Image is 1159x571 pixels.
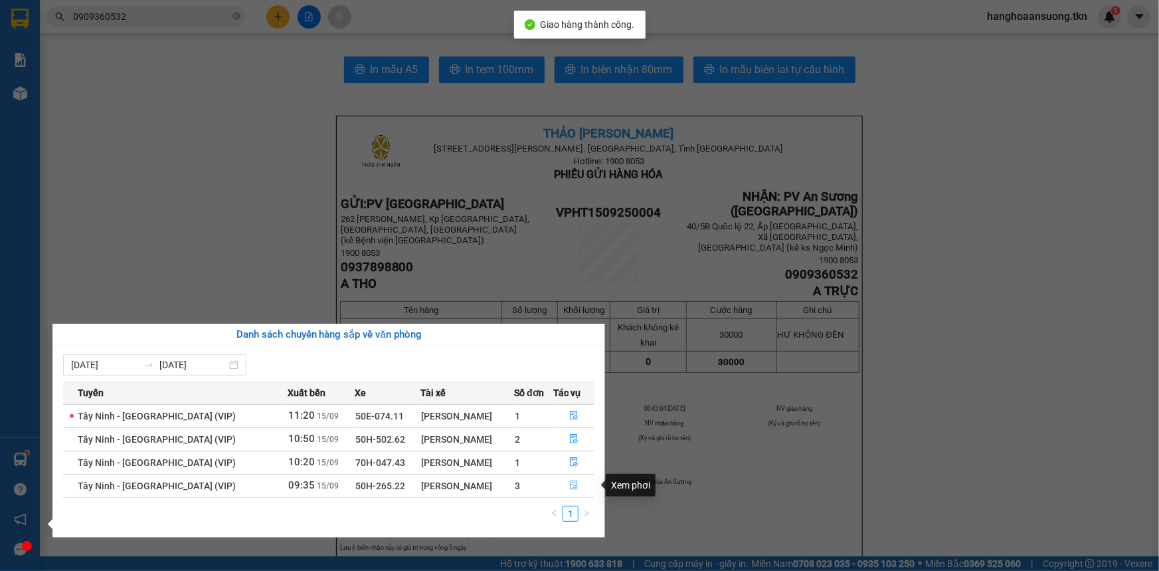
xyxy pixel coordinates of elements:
span: 15/09 [317,435,339,444]
button: file-done [554,475,594,497]
button: left [547,506,563,522]
div: [PERSON_NAME] [421,409,513,423]
span: Tài xế [420,386,446,400]
div: [PERSON_NAME] [421,432,513,447]
span: 50H-502.62 [355,434,405,445]
span: 09:35 [288,479,315,491]
span: file-done [569,434,579,445]
span: Xe [355,386,366,400]
span: Tây Ninh - [GEOGRAPHIC_DATA] (VIP) [78,434,236,445]
span: 11:20 [288,409,315,421]
span: 15/09 [317,458,339,467]
div: Danh sách chuyến hàng sắp về văn phòng [63,327,594,343]
input: Đến ngày [159,358,226,372]
span: Tây Ninh - [GEOGRAPHIC_DATA] (VIP) [78,411,236,421]
span: 70H-047.43 [355,457,405,468]
span: Giao hàng thành công. [541,19,635,30]
li: Previous Page [547,506,563,522]
span: 10:20 [288,456,315,468]
span: to [143,360,154,370]
span: 50H-265.22 [355,481,405,491]
li: Next Page [579,506,594,522]
span: 3 [515,481,520,491]
span: Tuyến [78,386,104,400]
span: check-circle [525,19,535,30]
button: file-done [554,429,594,450]
span: left [551,509,559,517]
span: 50E-074.11 [355,411,404,421]
button: right [579,506,594,522]
span: swap-right [143,360,154,370]
button: file-done [554,405,594,427]
span: Xuất bến [288,386,325,400]
div: Xem phơi [606,474,656,497]
span: 10:50 [288,433,315,445]
span: file-done [569,481,579,491]
button: file-done [554,452,594,473]
span: right [582,509,590,517]
span: file-done [569,457,579,468]
li: 1 [563,506,579,522]
span: 2 [515,434,520,445]
div: [PERSON_NAME] [421,479,513,493]
input: Từ ngày [71,358,138,372]
span: file-done [569,411,579,421]
span: 1 [515,457,520,468]
span: Tây Ninh - [GEOGRAPHIC_DATA] (VIP) [78,457,236,468]
div: [PERSON_NAME] [421,455,513,470]
span: Số đơn [514,386,544,400]
span: 1 [515,411,520,421]
span: Tác vụ [553,386,580,400]
span: Tây Ninh - [GEOGRAPHIC_DATA] (VIP) [78,481,236,491]
a: 1 [563,507,578,521]
span: 15/09 [317,411,339,421]
span: 15/09 [317,481,339,491]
